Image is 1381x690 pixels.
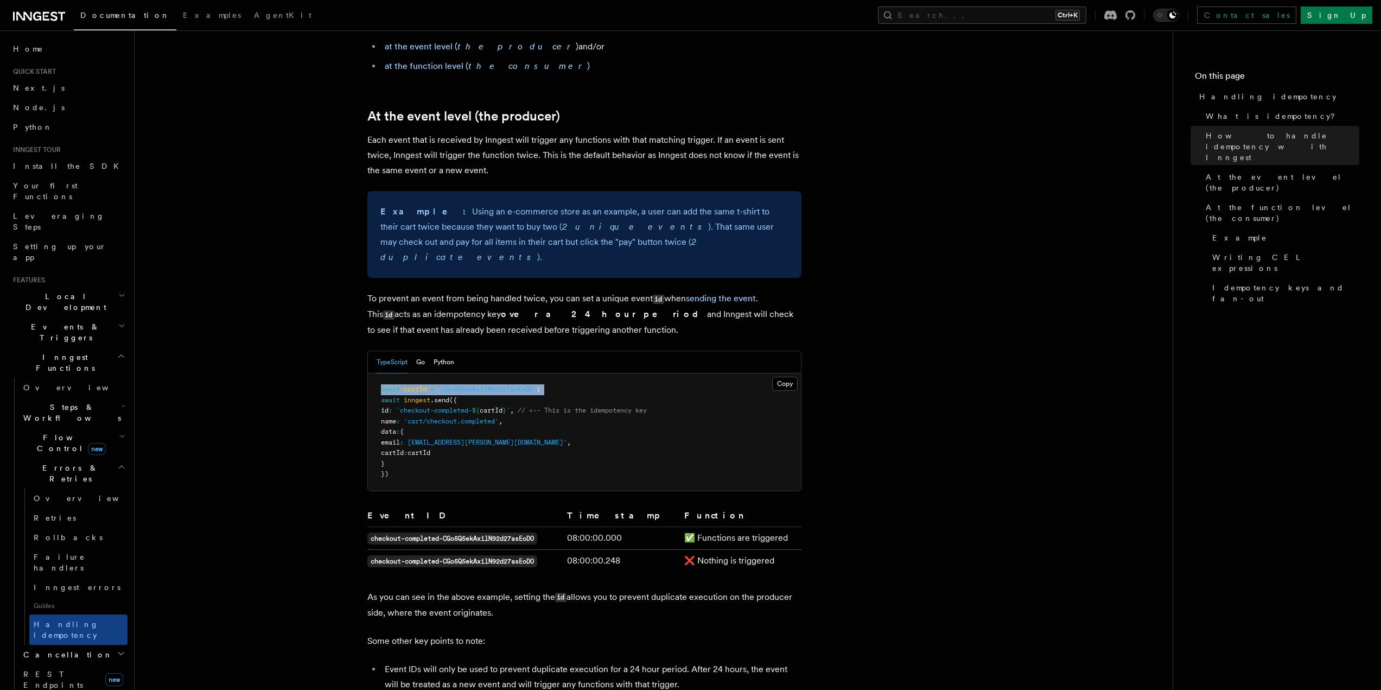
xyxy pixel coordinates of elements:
[34,514,76,522] span: Retries
[80,11,170,20] span: Documentation
[23,670,83,689] span: REST Endpoints
[400,428,404,435] span: {
[247,3,318,29] a: AgentKit
[9,145,61,154] span: Inngest tour
[381,428,396,435] span: data
[686,293,756,303] a: sending the event
[457,41,576,52] em: the producer
[74,3,176,30] a: Documentation
[501,309,707,319] strong: over a 24 hour period
[19,432,119,454] span: Flow Control
[1055,10,1080,21] kbd: Ctrl+K
[396,407,472,414] span: `checkout-completed-
[385,41,578,52] a: at the event level (the producer)
[449,396,457,404] span: ({
[23,383,135,392] span: Overview
[381,470,389,478] span: })
[383,311,394,320] code: id
[9,117,128,137] a: Python
[9,98,128,117] a: Node.js
[472,407,480,414] span: ${
[1212,282,1359,304] span: Idempotency keys and fan-out
[1197,7,1296,24] a: Contact sales
[381,460,385,467] span: }
[34,553,85,572] span: Failure handlers
[499,417,502,425] span: ,
[9,291,118,313] span: Local Development
[434,351,454,374] button: Python
[396,417,400,425] span: :
[1206,172,1359,193] span: At the event level (the producer)
[1212,252,1359,274] span: Writing CEL expressions
[1208,228,1359,248] a: Example
[404,417,499,425] span: 'cart/checkout.completed'
[367,109,560,124] a: At the event level (the producer)
[34,583,120,592] span: Inngest errors
[19,378,128,397] a: Overview
[400,439,404,446] span: :
[13,103,65,112] span: Node.js
[680,527,801,549] td: ✅ Functions are triggered
[380,206,472,217] strong: Example:
[506,407,510,414] span: `
[555,593,567,602] code: id
[396,428,400,435] span: :
[367,555,537,567] code: checkout-completed-CGo5Q5ekAxilN92d27asEoDO
[408,439,567,446] span: [EMAIL_ADDRESS][PERSON_NAME][DOMAIN_NAME]'
[29,578,128,597] a: Inngest errors
[34,620,99,640] span: Handling idempotency
[380,204,788,265] p: Using an e-commerce store as an example, a user can add the same t-shirt to their cart twice beca...
[1206,111,1342,122] span: What is idempotency?
[563,509,680,527] th: Timestamp
[176,3,247,29] a: Examples
[105,673,123,686] span: new
[438,385,537,393] span: 'CGo5Q5ekAxilN92d27asEoDO'
[1206,202,1359,224] span: At the function level (the consumer)
[367,291,801,338] p: To prevent an event from being handled twice, you can set a unique event when . This acts as an i...
[367,132,801,178] p: Each event that is received by Inngest will trigger any functions with that matching trigger. If ...
[19,397,128,428] button: Steps & Workflows
[680,549,801,572] td: ❌ Nothing is triggered
[19,645,128,664] button: Cancellation
[480,407,502,414] span: cartId
[430,385,434,393] span: =
[468,61,587,71] em: the consumer
[13,242,106,262] span: Setting up your app
[9,352,117,374] span: Inngest Functions
[367,509,563,527] th: Event ID
[367,634,801,649] p: Some other key points to note:
[29,528,128,547] a: Rollbacks
[878,7,1086,24] button: Search...Ctrl+K
[9,237,128,267] a: Setting up your app
[567,439,571,446] span: ,
[680,509,801,527] th: Function
[9,67,56,76] span: Quick start
[13,123,53,131] span: Python
[380,237,696,262] em: 2 duplicate events
[19,649,113,660] span: Cancellation
[772,377,798,391] button: Copy
[29,508,128,528] a: Retries
[34,533,103,542] span: Rollbacks
[13,84,65,92] span: Next.js
[385,61,590,71] a: at the function level (the consumer)
[13,43,43,54] span: Home
[88,443,106,455] span: new
[381,439,400,446] span: email
[518,407,647,414] span: // <-- This is the idempotency key
[19,458,128,489] button: Errors & Retries
[381,449,404,457] span: cartId
[502,407,506,414] span: }
[1208,248,1359,278] a: Writing CEL expressions
[1201,106,1359,126] a: What is idempotency?
[1208,278,1359,308] a: Idempotency keys and fan-out
[9,206,128,237] a: Leveraging Steps
[404,385,427,393] span: cartId
[34,494,145,503] span: Overview
[389,407,392,414] span: :
[19,463,118,484] span: Errors & Retries
[367,533,537,545] code: checkout-completed-CGo5Q5ekAxilN92d27asEoDO
[416,351,425,374] button: Go
[29,597,128,615] span: Guides
[9,317,128,347] button: Events & Triggers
